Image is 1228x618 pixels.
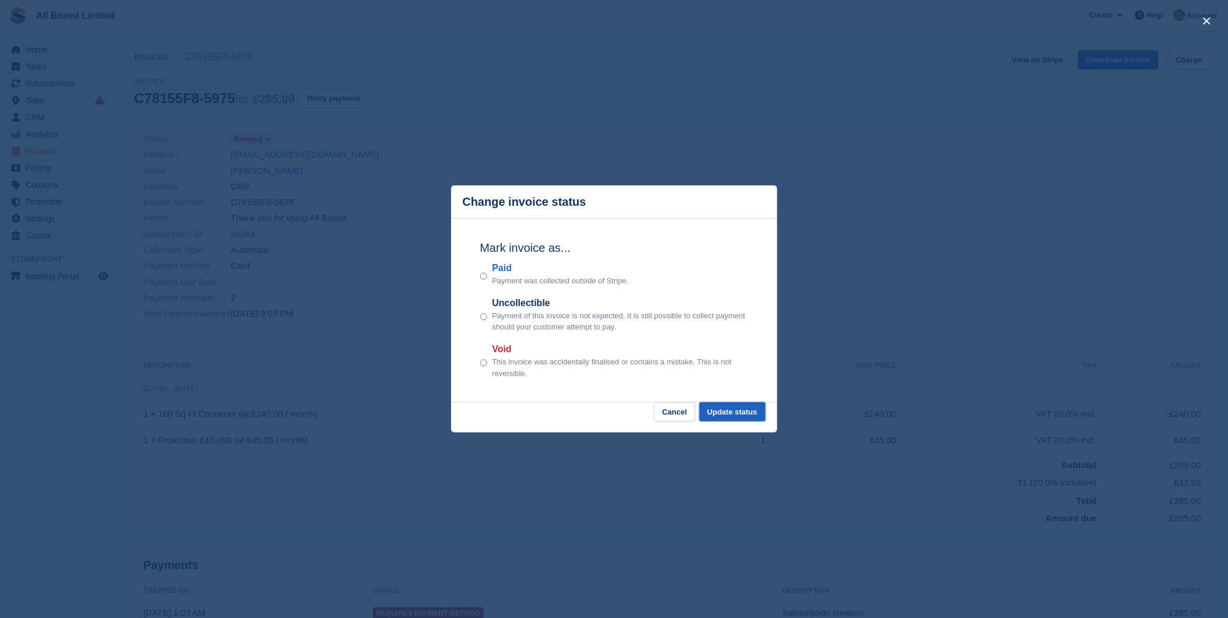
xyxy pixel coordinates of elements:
p: Payment was collected outside of Stripe. [492,275,628,287]
p: Payment of this invoice is not expected. It is still possible to collect payment should your cust... [492,310,748,333]
h2: Mark invoice as... [480,239,748,257]
label: Paid [492,261,628,275]
button: close [1198,12,1216,30]
p: This invoice was accidentally finalised or contains a mistake. This is not reversible. [492,356,748,379]
p: Change invoice status [463,195,586,209]
button: Cancel [654,402,695,422]
label: Uncollectible [492,296,748,310]
button: Update status [699,402,766,422]
label: Void [492,342,748,356]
